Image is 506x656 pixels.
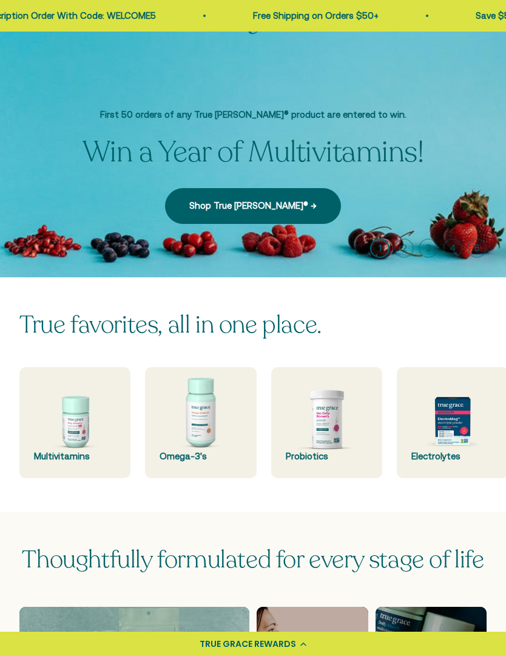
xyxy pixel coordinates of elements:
div: Electrolytes [411,449,493,464]
split-lines: True favorites, all in one place. [19,308,322,341]
split-lines: Win a Year of Multivitamins! [83,132,424,172]
button: 1 [370,238,390,258]
button: 2 [394,238,414,258]
a: Shop True [PERSON_NAME]® → [165,188,341,223]
div: Probiotics [286,449,368,464]
button: 3 [419,238,438,258]
div: Multivitamins [34,449,116,464]
a: Multivitamins [19,367,130,478]
span: Thoughtfully formulated for every stage of life [22,543,484,576]
div: Omega-3's [160,449,241,464]
p: First 50 orders of any True [PERSON_NAME]® product are entered to win. [83,107,424,122]
a: Probiotics [271,367,382,478]
a: Free Shipping on Orders $50+ [251,10,377,21]
button: 4 [443,238,462,258]
div: TRUE GRACE REWARDS [200,638,296,651]
a: Omega-3's [145,367,256,478]
button: 5 [467,238,487,258]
